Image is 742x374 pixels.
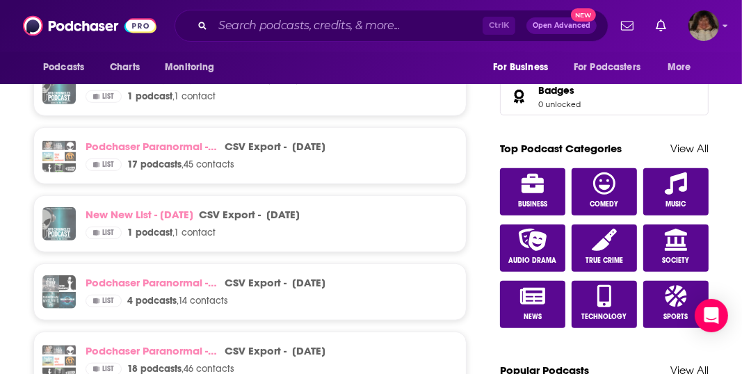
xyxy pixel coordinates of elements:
button: Show profile menu [688,10,719,41]
span: More [668,58,691,77]
a: New New List - [DATE] [86,208,193,221]
img: That UFO Podcast [54,357,65,368]
img: That UFO Podcast [54,152,65,163]
img: Alien UFO Podcast [42,152,54,163]
a: True Crime [572,225,637,272]
a: 0 unlocked [538,99,581,109]
span: Charts [110,58,140,77]
span: 1 podcast [127,90,172,102]
a: Sports [643,281,709,328]
img: Belief Hole | Paranormal, Mysteries and Other Tasty Thought Snacks [59,292,76,309]
div: [DATE] [266,208,300,221]
span: Podcasts [43,58,84,77]
span: Audio Drama [508,257,556,265]
img: Paranormal Mysteries [42,292,59,309]
img: One Strange Thing: Paranormal & True-Weird Mysteries [54,141,65,152]
img: Weird Darkness: Paranormal & True Crime Stories [42,163,54,174]
a: 1 podcast,1 contact [127,227,216,239]
a: Show notifications dropdown [650,14,672,38]
img: Paranormal Reality with JV Johnson (a/k/a Beyond Reality Paranormal Podcast) [65,163,76,174]
a: Charts [101,54,148,81]
div: Search podcasts, credits, & more... [175,10,608,42]
img: One Strange Thing: Paranormal & True-Weird Mysteries [54,345,65,357]
a: Badges [505,87,533,106]
div: export - [225,344,287,357]
a: Badges [538,84,581,97]
div: [DATE] [292,344,325,357]
span: Ctrl K [483,17,515,35]
span: Monitoring [165,58,214,77]
span: Music [666,200,686,209]
a: Podchaser Paranormal - [DATE] (Copy) [86,140,219,153]
img: User Profile [688,10,719,41]
button: open menu [33,54,102,81]
img: One Strange Thing: Paranormal & True-Weird Mysteries [42,275,59,292]
a: 1 podcast,1 contact [127,90,216,103]
img: Paranormal Activity with Yvette Fielding [42,141,54,152]
span: List [102,161,114,168]
span: csv [225,344,245,357]
button: Open AdvancedNew [526,17,597,34]
input: Search podcasts, credits, & more... [213,15,483,37]
span: News [524,313,542,321]
div: export - [225,140,287,153]
span: csv [225,276,245,289]
button: open menu [155,54,232,81]
div: [DATE] [292,140,325,153]
span: Badges [538,84,574,97]
img: Podchaser - Follow, Share and Rate Podcasts [23,13,156,39]
button: open menu [483,54,565,81]
span: 17 podcasts [127,158,182,170]
span: Open Advanced [533,22,590,29]
span: Sports [664,313,688,321]
a: Comedy [572,168,637,216]
a: News [500,281,565,328]
a: Technology [572,281,637,328]
img: Paranormal Activity with Yvette Fielding [42,345,54,357]
img: UFO Chronicles Podcast [42,207,76,241]
span: Society [663,257,690,265]
img: Paranormal Round Table [65,357,76,368]
span: List [102,229,114,236]
a: View All [670,142,709,155]
span: New [571,8,596,22]
a: Podchaser Paranormal - [DATE] (Copy) [86,344,219,357]
span: True Crime [586,257,623,265]
img: Paranormal Round Table [65,152,76,163]
img: UFO Chronicles Podcast [42,71,76,104]
img: Weird Darkness: Paranormal & True Crime Stories [59,275,76,292]
span: csv [199,208,220,221]
span: Badges [500,78,709,115]
span: List [102,366,114,373]
a: Business [500,168,565,216]
span: Business [518,200,547,209]
span: List [102,298,114,304]
span: csv [225,140,245,153]
span: Technology [582,313,627,321]
a: 17 podcasts,45 contacts [127,158,234,171]
img: UFOs and Aliens [65,345,76,357]
span: For Podcasters [574,58,640,77]
img: UFOs and Aliens [65,141,76,152]
span: For Business [493,58,548,77]
div: [DATE] [292,276,325,289]
a: Music [643,168,709,216]
a: Show notifications dropdown [615,14,639,38]
div: export - [199,208,261,221]
span: 1 podcast [127,227,172,238]
div: export - [225,276,287,289]
button: open menu [658,54,709,81]
a: Top Podcast Categories [500,142,622,155]
a: Society [643,225,709,272]
a: 4 podcasts,14 contacts [127,295,228,307]
a: Podchaser Paranormal - [DATE] (Copy) [86,276,219,289]
img: Alien UFO Podcast [42,357,54,368]
a: Audio Drama [500,225,565,272]
button: open menu [565,54,661,81]
span: Logged in as angelport [688,10,719,41]
span: List [102,93,114,100]
span: Comedy [590,200,619,209]
div: Open Intercom Messenger [695,299,728,332]
img: ALIENS ARE REAL! | UFO and Alien Contact [54,163,65,174]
